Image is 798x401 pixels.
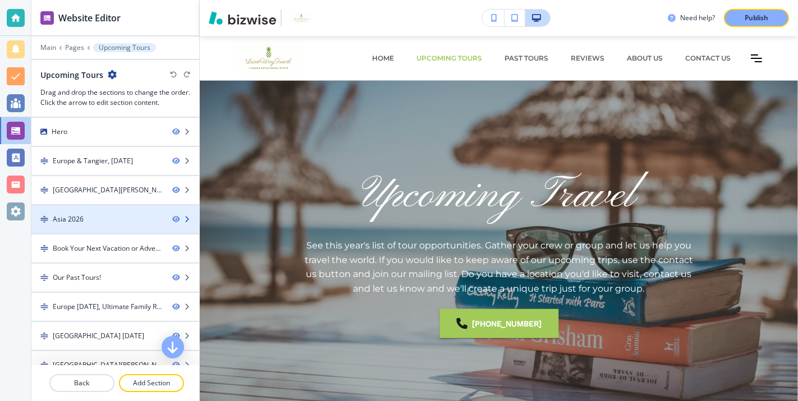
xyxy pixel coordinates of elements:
div: Hero [52,127,67,137]
div: Europe June 2025, Ultimate Family Reunion [53,302,163,312]
button: Main [40,44,56,52]
h2: Website Editor [58,11,121,25]
div: Asia 2026 [53,214,84,224]
img: Drag [40,245,48,252]
img: Drag [40,361,48,369]
p: Past Tours [505,53,548,63]
p: See this year's list of tour opportunities. Gather your crew or group and let us help you travel ... [300,238,699,296]
button: Publish [724,9,789,27]
img: Drag [40,332,48,340]
div: DragOur Past Tours! [31,264,199,292]
div: Hero [31,118,199,146]
div: Book Your Next Vacation or Adventure! [53,243,163,253]
p: Upcoming Travel [363,167,636,225]
img: Drag [40,215,48,223]
button: Toggle hamburger navigation menu [751,54,762,62]
div: Our Past Tours! [53,273,101,283]
a: [PHONE_NUMBER] [439,309,558,338]
p: Add Section [120,378,183,388]
div: Europe & Tangier, Sept 2025 [53,156,133,166]
div: Drag[GEOGRAPHIC_DATA] [DATE] [31,322,199,350]
div: Playa Del Carmen 2024 [53,360,163,370]
button: Back [49,374,114,392]
p: ABOUT US [627,53,663,63]
h3: Drag and drop the sections to change the order. Click the arrow to edit section content. [40,87,190,108]
div: DragEurope & Tangier, [DATE] [31,147,199,175]
div: Ghana June 2025 [53,331,144,341]
p: HOME [372,53,394,63]
p: Back [51,378,113,388]
p: REVIEWS [571,53,604,63]
div: Cabo San Lucas Private [53,185,163,195]
div: DragEurope [DATE], Ultimate Family Reunion [31,293,199,321]
p: Upcoming Tours [416,53,482,63]
button: Upcoming Tours [93,43,156,52]
h3: Need help? [680,13,715,23]
img: Your Logo [286,12,317,24]
button: Add Section [119,374,184,392]
img: editor icon [40,11,54,25]
p: CONTACT US [685,53,731,63]
div: DragBook Your Next Vacation or Adventure! [31,234,199,262]
img: Drag [40,274,48,282]
h2: Upcoming Tours [40,69,103,81]
img: Bizwise Logo [209,11,276,25]
div: DragAsia 2026 [31,205,199,233]
img: Drag [40,303,48,311]
p: Publish [745,13,768,23]
img: LuxeWayTravel LLC [222,42,334,75]
p: Upcoming Tours [99,44,150,52]
img: Drag [40,186,48,194]
div: Drag[GEOGRAPHIC_DATA][PERSON_NAME] Private [31,176,199,204]
div: Drag[GEOGRAPHIC_DATA][PERSON_NAME] 2024 [31,351,199,379]
img: Drag [40,157,48,165]
button: Pages [65,44,84,52]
